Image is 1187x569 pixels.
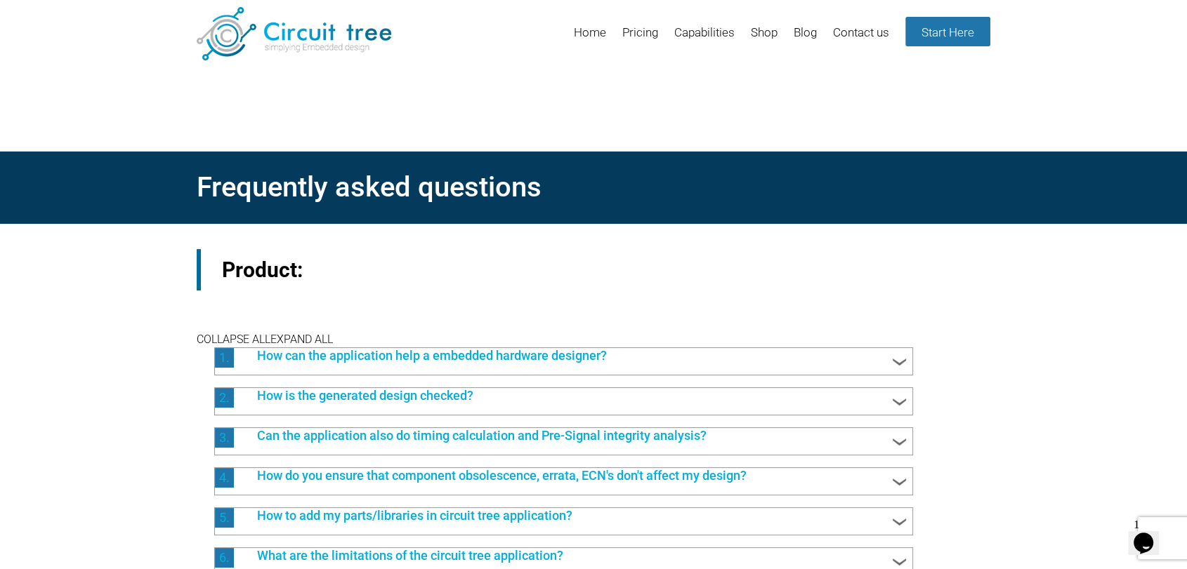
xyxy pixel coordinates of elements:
a: Contact us [833,16,889,62]
span: What are the limitations of the circuit tree application? [243,548,898,566]
span: 2. [215,388,234,408]
a: Capabilities [674,16,735,62]
span: 5. [215,508,234,528]
span: EXPAND ALL [270,333,333,346]
h2: Frequently asked questions [197,163,990,212]
img: Circuit Tree [197,7,391,60]
span: Can the application also do timing calculation and Pre-Signal integrity analysis? [243,428,898,446]
h2: Product: [197,249,990,290]
span: 3. [215,428,234,448]
span: 4. [215,468,234,488]
span: How can the application help a embedded hardware designer? [243,348,898,366]
span: How do you ensure that component obsolescence, errata, ECN's don't affect my design? [243,468,898,486]
a: Home [574,16,606,62]
span: 1. [215,348,234,368]
a: Start Here [905,17,990,46]
span: COLLAPSE ALL [197,333,270,346]
span: How to add my parts/libraries in circuit tree application? [243,508,898,526]
span: How is the generated design checked? [243,388,898,406]
a: Blog [794,16,817,62]
a: Pricing [622,16,658,62]
span: 6. [215,548,234,568]
a: Shop [751,16,778,62]
iframe: chat widget [1128,513,1173,555]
